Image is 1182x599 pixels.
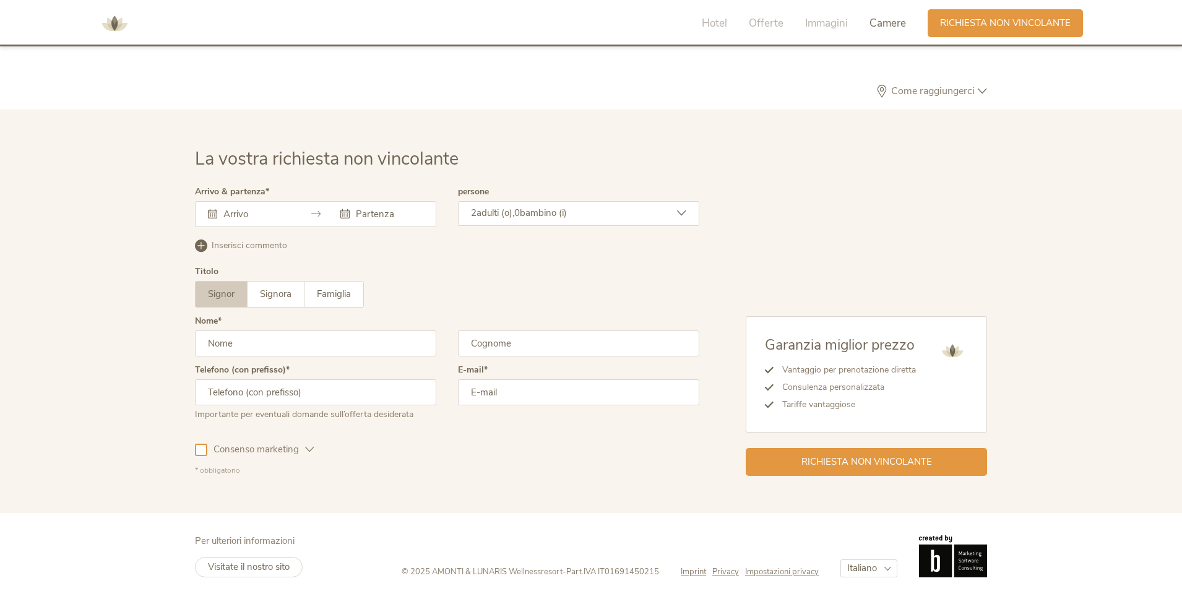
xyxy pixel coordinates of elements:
[458,366,488,374] label: E-mail
[477,207,514,219] span: adulti (o),
[195,267,218,276] div: Titolo
[96,19,133,27] a: AMONTI & LUNARIS Wellnessresort
[681,566,712,577] a: Imprint
[260,288,291,300] span: Signora
[749,16,783,30] span: Offerte
[96,5,133,42] img: AMONTI & LUNARIS Wellnessresort
[563,566,566,577] span: -
[471,207,477,219] span: 2
[805,16,848,30] span: Immagini
[402,566,563,577] span: © 2025 AMONTI & LUNARIS Wellnessresort
[869,16,906,30] span: Camere
[195,366,290,374] label: Telefono (con prefisso)
[458,379,699,405] input: E-mail
[774,379,916,396] li: Consulenza personalizzata
[681,566,706,577] span: Imprint
[514,207,520,219] span: 0
[208,561,290,573] span: Visitate il nostro sito
[195,317,222,325] label: Nome
[195,379,436,405] input: Telefono (con prefisso)
[712,566,745,577] a: Privacy
[919,535,987,577] img: Brandnamic GmbH | Leading Hospitality Solutions
[195,187,269,196] label: Arrivo & partenza
[801,455,932,468] span: Richiesta non vincolante
[888,86,978,96] span: Come raggiungerci
[317,288,351,300] span: Famiglia
[208,288,235,300] span: Signor
[458,187,489,196] label: persone
[195,147,459,171] span: La vostra richiesta non vincolante
[702,16,727,30] span: Hotel
[195,465,699,476] div: * obbligatorio
[220,208,291,220] input: Arrivo
[207,443,305,456] span: Consenso marketing
[195,405,436,421] div: Importante per eventuali domande sull’offerta desiderata
[195,330,436,356] input: Nome
[212,239,287,252] span: Inserisci commento
[195,535,295,547] span: Per ulteriori informazioni
[940,17,1071,30] span: Richiesta non vincolante
[458,330,699,356] input: Cognome
[353,208,423,220] input: Partenza
[566,566,659,577] span: Part.IVA IT01691450215
[195,557,303,577] a: Visitate il nostro sito
[520,207,567,219] span: bambino (i)
[712,566,739,577] span: Privacy
[774,396,916,413] li: Tariffe vantaggiose
[765,335,915,355] span: Garanzia miglior prezzo
[774,361,916,379] li: Vantaggio per prenotazione diretta
[745,566,819,577] a: Impostazioni privacy
[937,335,968,366] img: AMONTI & LUNARIS Wellnessresort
